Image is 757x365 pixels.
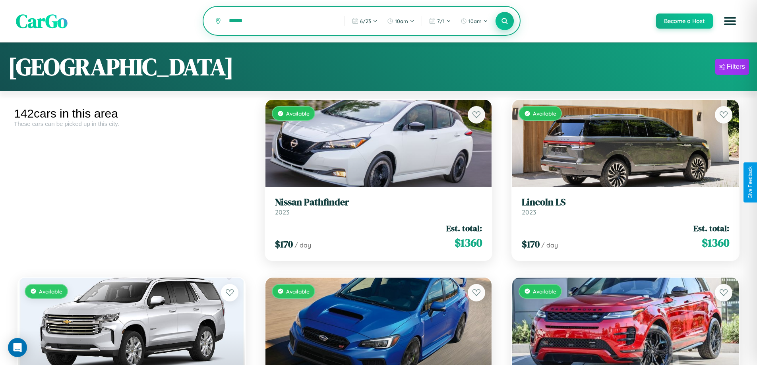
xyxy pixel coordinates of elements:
[469,18,482,24] span: 10am
[275,197,482,208] h3: Nissan Pathfinder
[383,15,418,27] button: 10am
[39,288,62,295] span: Available
[522,197,729,208] h3: Lincoln LS
[275,208,289,216] span: 2023
[747,166,753,199] div: Give Feedback
[522,208,536,216] span: 2023
[719,10,741,32] button: Open menu
[541,241,558,249] span: / day
[16,8,68,34] span: CarGo
[286,110,310,117] span: Available
[533,288,556,295] span: Available
[425,15,455,27] button: 7/1
[446,222,482,234] span: Est. total:
[522,238,540,251] span: $ 170
[656,14,713,29] button: Become a Host
[275,238,293,251] span: $ 170
[14,120,249,127] div: These cars can be picked up in this city.
[8,50,234,83] h1: [GEOGRAPHIC_DATA]
[8,338,27,357] div: Open Intercom Messenger
[533,110,556,117] span: Available
[455,235,482,251] span: $ 1360
[275,197,482,216] a: Nissan Pathfinder2023
[715,59,749,75] button: Filters
[348,15,381,27] button: 6/23
[522,197,729,216] a: Lincoln LS2023
[457,15,492,27] button: 10am
[702,235,729,251] span: $ 1360
[294,241,311,249] span: / day
[727,63,745,71] div: Filters
[14,107,249,120] div: 142 cars in this area
[437,18,445,24] span: 7 / 1
[286,288,310,295] span: Available
[395,18,408,24] span: 10am
[693,222,729,234] span: Est. total:
[360,18,371,24] span: 6 / 23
